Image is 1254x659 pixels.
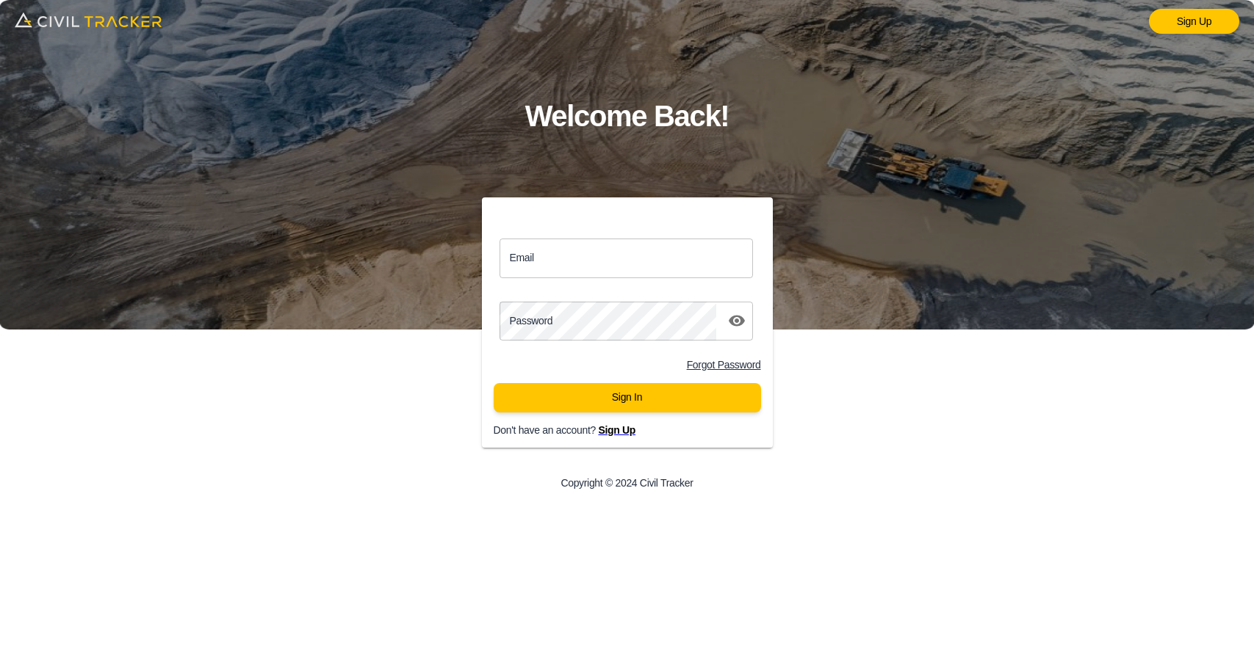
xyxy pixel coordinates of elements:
button: Sign In [494,383,761,412]
p: Copyright © 2024 Civil Tracker [561,477,693,489]
img: logo [15,7,162,32]
a: Forgot Password [687,359,761,371]
input: email [500,239,754,277]
a: Sign Up [598,424,635,436]
p: Don't have an account? [494,424,785,436]
a: Sign Up [1149,9,1239,34]
h1: Welcome Back! [525,92,729,140]
button: toggle password visibility [722,306,752,335]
